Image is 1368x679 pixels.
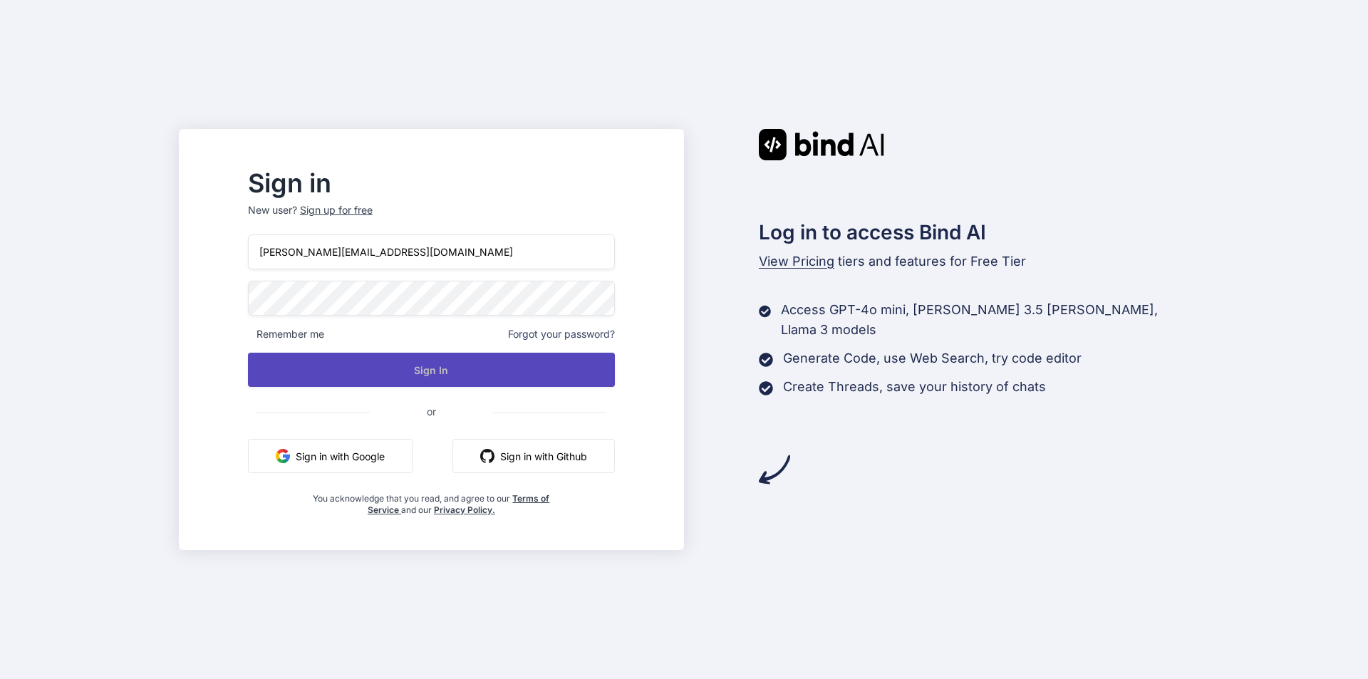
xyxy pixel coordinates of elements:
[759,217,1189,247] h2: Log in to access Bind AI
[434,504,495,515] a: Privacy Policy.
[759,252,1189,271] p: tiers and features for Free Tier
[781,300,1189,340] p: Access GPT-4o mini, [PERSON_NAME] 3.5 [PERSON_NAME], Llama 3 models
[480,449,494,463] img: github
[368,493,550,515] a: Terms of Service
[300,203,373,217] div: Sign up for free
[248,203,615,234] p: New user?
[309,484,554,516] div: You acknowledge that you read, and agree to our and our
[276,449,290,463] img: google
[248,234,615,269] input: Login or Email
[759,454,790,485] img: arrow
[783,377,1046,397] p: Create Threads, save your history of chats
[248,353,615,387] button: Sign In
[783,348,1082,368] p: Generate Code, use Web Search, try code editor
[452,439,615,473] button: Sign in with Github
[248,172,615,195] h2: Sign in
[508,327,615,341] span: Forgot your password?
[759,129,884,160] img: Bind AI logo
[248,327,324,341] span: Remember me
[759,254,834,269] span: View Pricing
[248,439,413,473] button: Sign in with Google
[370,394,493,429] span: or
